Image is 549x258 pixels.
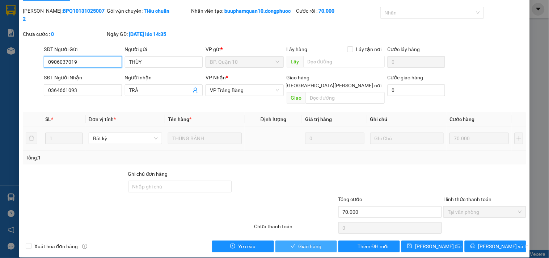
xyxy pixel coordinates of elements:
[261,116,286,122] span: Định lượng
[401,241,463,252] button: save[PERSON_NAME] đổi
[144,8,170,14] b: Tiêu chuẩn
[353,45,385,53] span: Lấy tận nơi
[388,46,420,52] label: Cước lấy hàng
[107,30,190,38] div: Ngày GD:
[168,133,241,144] input: VD: Bàn, Ghế
[193,87,198,93] span: user-add
[515,133,523,144] button: plus
[31,242,81,250] span: Xuất hóa đơn hàng
[388,56,445,68] input: Cước lấy hàng
[287,75,310,80] span: Giao hàng
[275,241,337,252] button: checkGiao hàng
[23,7,105,23] div: [PERSON_NAME]:
[305,116,332,122] span: Giá trị hàng
[407,244,412,249] span: save
[210,85,279,96] span: VP Trảng Bàng
[283,82,385,90] span: [GEOGRAPHIC_DATA][PERSON_NAME] nơi
[449,133,509,144] input: 0
[26,133,37,144] button: delete
[465,241,526,252] button: printer[PERSON_NAME] và In
[253,222,337,235] div: Chưa thanh toán
[287,92,306,104] span: Giao
[287,56,303,67] span: Lấy
[448,207,521,217] span: Tại văn phòng
[238,242,256,250] span: Yêu cầu
[82,244,87,249] span: info-circle
[224,8,291,14] b: buuphamquan10.dongphuoc
[107,7,190,15] div: Gói vận chuyển:
[45,116,51,122] span: SL
[291,244,296,249] span: check
[306,92,385,104] input: Dọc đường
[44,74,122,82] div: SĐT Người Nhận
[367,112,447,126] th: Ghi chú
[388,75,423,80] label: Cước giao hàng
[23,30,105,38] div: Chưa cước :
[191,7,295,15] div: Nhân viên tạo:
[338,241,400,252] button: plusThêm ĐH mới
[93,133,158,144] span: Bất kỳ
[303,56,385,67] input: Dọc đường
[128,171,168,177] label: Ghi chú đơn hàng
[478,242,529,250] span: [PERSON_NAME] và In
[44,45,122,53] div: SĐT Người Gửi
[168,116,191,122] span: Tên hàng
[299,242,322,250] span: Giao hàng
[449,116,474,122] span: Cước hàng
[305,133,364,144] input: 0
[470,244,476,249] span: printer
[206,75,226,80] span: VP Nhận
[23,8,105,22] b: BPQ101310250072
[443,196,491,202] label: Hình thức thanh toán
[230,244,235,249] span: exclamation-circle
[358,242,388,250] span: Thêm ĐH mới
[370,133,444,144] input: Ghi Chú
[212,241,274,252] button: exclamation-circleYêu cầu
[319,8,335,14] b: 70.000
[125,45,203,53] div: Người gửi
[125,74,203,82] div: Người nhận
[206,45,283,53] div: VP gửi
[350,244,355,249] span: plus
[26,154,212,162] div: Tổng: 1
[51,31,54,37] b: 0
[338,196,362,202] span: Tổng cước
[296,7,379,15] div: Cước rồi :
[128,181,232,192] input: Ghi chú đơn hàng
[287,46,308,52] span: Lấy hàng
[415,242,462,250] span: [PERSON_NAME] đổi
[129,31,166,37] b: [DATE] lúc 14:35
[89,116,116,122] span: Đơn vị tính
[210,57,279,67] span: BP. Quận 10
[388,84,445,96] input: Cước giao hàng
